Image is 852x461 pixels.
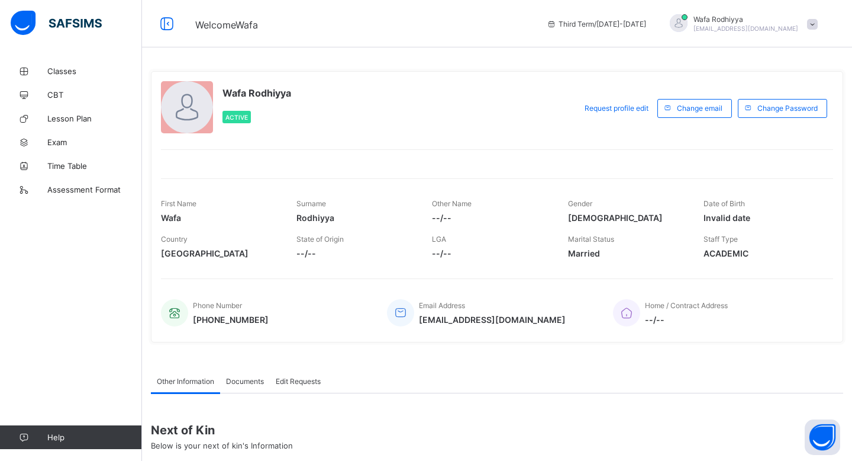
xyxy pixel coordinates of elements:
span: --/-- [296,248,414,258]
span: Request profile edit [585,104,648,113]
span: Edit Requests [276,377,321,386]
button: Open asap [805,420,840,455]
span: Married [568,248,686,258]
span: Other Information [157,377,214,386]
span: Assessment Format [47,185,142,194]
span: ACADEMIC [703,248,821,258]
span: Help [47,433,141,442]
span: Change email [677,104,722,113]
span: Gender [568,199,592,208]
span: [EMAIL_ADDRESS][DOMAIN_NAME] [693,25,798,32]
span: Date of Birth [703,199,745,208]
span: [EMAIL_ADDRESS][DOMAIN_NAME] [419,315,566,325]
span: Staff Type [703,235,738,244]
span: LGA [432,235,446,244]
span: Wafa Rodhiyya [693,15,798,24]
span: Documents [226,377,264,386]
span: Home / Contract Address [645,301,728,310]
span: --/-- [432,213,550,223]
span: Wafa [161,213,279,223]
span: Wafa Rodhiyya [222,87,291,99]
span: [PHONE_NUMBER] [193,315,269,325]
span: Country [161,235,188,244]
span: --/-- [645,315,728,325]
span: Change Password [757,104,818,113]
div: WafaRodhiyya [658,14,824,34]
span: Invalid date [703,213,821,223]
span: Welcome Wafa [195,19,258,31]
span: Below is your next of kin's Information [151,441,293,450]
span: Surname [296,199,326,208]
img: safsims [11,11,102,36]
span: session/term information [547,20,646,28]
span: [GEOGRAPHIC_DATA] [161,248,279,258]
span: Active [225,114,248,121]
span: Other Name [432,199,472,208]
span: Phone Number [193,301,242,310]
span: Time Table [47,161,142,171]
span: State of Origin [296,235,344,244]
span: Marital Status [568,235,614,244]
span: Rodhiyya [296,213,414,223]
span: Email Address [419,301,465,310]
span: Exam [47,137,142,147]
span: Classes [47,66,142,76]
span: Next of Kin [151,423,843,437]
span: --/-- [432,248,550,258]
span: CBT [47,90,142,100]
span: Lesson Plan [47,114,142,123]
span: [DEMOGRAPHIC_DATA] [568,213,686,223]
span: First Name [161,199,196,208]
